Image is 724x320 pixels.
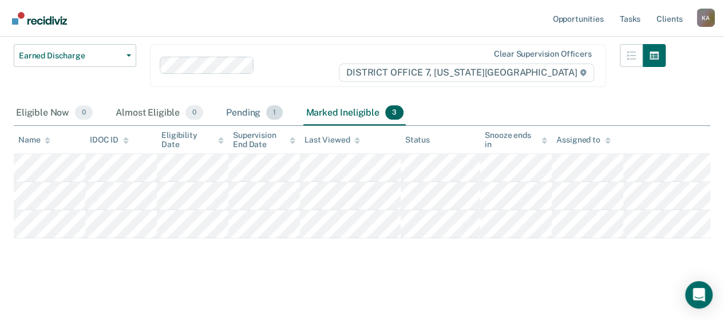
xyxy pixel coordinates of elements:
button: Earned Discharge [14,44,136,67]
span: 0 [75,105,93,120]
img: Recidiviz [12,12,67,25]
span: 1 [266,105,283,120]
div: K A [697,9,715,27]
div: Almost Eligible0 [113,101,205,126]
div: Pending1 [224,101,285,126]
div: IDOC ID [90,135,129,145]
button: Profile dropdown button [697,9,715,27]
div: Clear supervision officers [494,49,591,59]
span: DISTRICT OFFICE 7, [US_STATE][GEOGRAPHIC_DATA] [339,64,594,82]
div: Open Intercom Messenger [685,281,713,309]
div: Last Viewed [304,135,360,145]
div: Marked Ineligible3 [303,101,406,126]
span: Earned Discharge [19,51,122,61]
div: Eligible Now0 [14,101,95,126]
span: 3 [385,105,403,120]
div: Name [18,135,50,145]
div: Snooze ends in [485,131,547,150]
div: Supervision End Date [233,131,295,150]
div: Eligibility Date [161,131,224,150]
div: Assigned to [556,135,610,145]
span: 0 [185,105,203,120]
div: Status [405,135,430,145]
